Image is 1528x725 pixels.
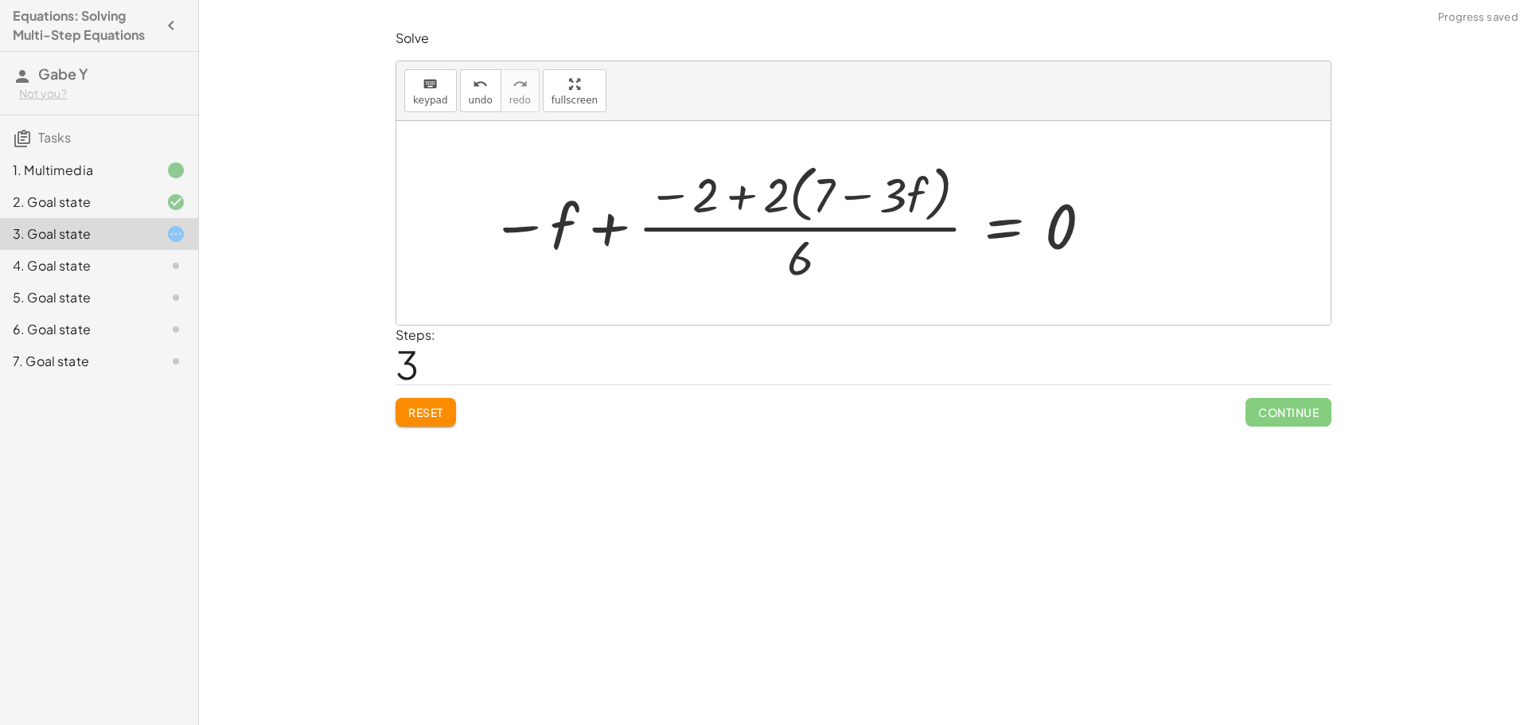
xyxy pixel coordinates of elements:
p: Solve [396,29,1331,48]
span: redo [509,95,531,106]
i: Task finished. [166,161,185,180]
button: keyboardkeypad [404,69,457,112]
i: Task finished and correct. [166,193,185,212]
label: Steps: [396,326,435,343]
i: Task not started. [166,320,185,339]
div: Not you? [19,86,185,102]
div: 7. Goal state [13,352,141,371]
span: Gabe Y [38,64,88,83]
h4: Equations: Solving Multi-Step Equations [13,6,157,45]
i: Task not started. [166,288,185,307]
i: Task not started. [166,352,185,371]
span: Reset [408,405,443,419]
span: keypad [413,95,448,106]
i: keyboard [423,75,438,94]
span: 3 [396,340,419,388]
i: Task not started. [166,256,185,275]
span: Tasks [38,129,71,146]
i: undo [473,75,488,94]
span: Progress saved [1438,10,1518,25]
div: 1. Multimedia [13,161,141,180]
i: Task started. [166,224,185,244]
div: 6. Goal state [13,320,141,339]
button: redoredo [501,69,540,112]
button: Reset [396,398,456,427]
button: undoundo [460,69,501,112]
span: undo [469,95,493,106]
div: 5. Goal state [13,288,141,307]
div: 3. Goal state [13,224,141,244]
div: 4. Goal state [13,256,141,275]
i: redo [513,75,528,94]
div: 2. Goal state [13,193,141,212]
span: fullscreen [552,95,598,106]
button: fullscreen [543,69,606,112]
